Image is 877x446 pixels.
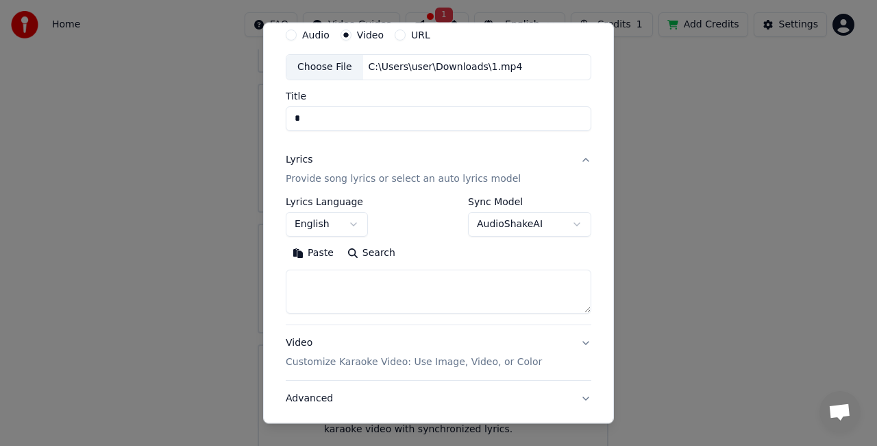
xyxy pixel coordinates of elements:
[286,91,591,101] label: Title
[286,355,542,369] p: Customize Karaoke Video: Use Image, Video, or Color
[468,197,591,207] label: Sync Model
[286,336,542,369] div: Video
[286,172,521,186] p: Provide song lyrics or select an auto lyrics model
[286,381,591,416] button: Advanced
[302,31,330,40] label: Audio
[286,56,363,80] div: Choose File
[363,61,528,75] div: C:\Users\user\Downloads\1.mp4
[286,197,368,207] label: Lyrics Language
[286,325,591,380] button: VideoCustomize Karaoke Video: Use Image, Video, or Color
[286,142,591,197] button: LyricsProvide song lyrics or select an auto lyrics model
[341,242,402,264] button: Search
[411,31,430,40] label: URL
[357,31,384,40] label: Video
[286,242,341,264] button: Paste
[286,153,312,167] div: Lyrics
[286,197,591,325] div: LyricsProvide song lyrics or select an auto lyrics model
